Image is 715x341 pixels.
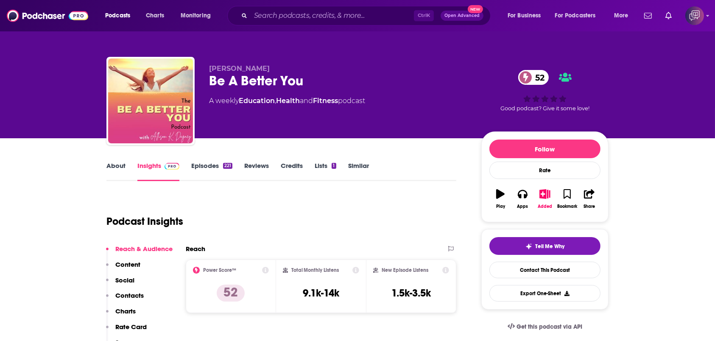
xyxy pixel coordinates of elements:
[518,70,549,85] a: 52
[203,267,236,273] h2: Power Score™
[217,285,245,302] p: 52
[106,260,140,276] button: Content
[685,6,704,25] span: Logged in as corioliscompany
[538,204,552,209] div: Added
[115,307,136,315] p: Charts
[608,9,639,22] button: open menu
[235,6,499,25] div: Search podcasts, credits, & more...
[181,10,211,22] span: Monitoring
[414,10,434,21] span: Ctrl K
[391,287,431,299] h3: 1.5k-3.5k
[115,276,134,284] p: Social
[223,163,232,169] div: 221
[489,184,511,214] button: Play
[115,260,140,268] p: Content
[511,184,533,214] button: Apps
[115,291,144,299] p: Contacts
[517,204,528,209] div: Apps
[106,276,134,292] button: Social
[276,97,300,105] a: Health
[281,162,303,181] a: Credits
[146,10,164,22] span: Charts
[444,14,480,18] span: Open Advanced
[614,10,628,22] span: More
[536,243,565,250] span: Tell Me Why
[441,11,483,21] button: Open AdvancedNew
[313,97,338,105] a: Fitness
[584,204,595,209] div: Share
[508,10,541,22] span: For Business
[115,245,173,253] p: Reach & Audience
[106,291,144,307] button: Contacts
[527,70,549,85] span: 52
[175,9,222,22] button: open menu
[106,215,183,228] h1: Podcast Insights
[556,184,578,214] button: Bookmark
[348,162,369,181] a: Similar
[303,287,339,299] h3: 9.1k-14k
[291,267,339,273] h2: Total Monthly Listens
[578,184,600,214] button: Share
[106,307,136,323] button: Charts
[209,96,365,106] div: A weekly podcast
[332,163,336,169] div: 1
[468,5,483,13] span: New
[115,323,147,331] p: Rate Card
[165,163,179,170] img: Podchaser Pro
[489,140,600,158] button: Follow
[534,184,556,214] button: Added
[662,8,675,23] a: Show notifications dropdown
[209,64,270,73] span: [PERSON_NAME]
[239,97,275,105] a: Education
[500,105,589,112] span: Good podcast? Give it some love!
[557,204,577,209] div: Bookmark
[186,245,205,253] h2: Reach
[489,162,600,179] div: Rate
[275,97,276,105] span: ,
[106,323,147,338] button: Rate Card
[382,267,428,273] h2: New Episode Listens
[99,9,141,22] button: open menu
[251,9,414,22] input: Search podcasts, credits, & more...
[489,237,600,255] button: tell me why sparkleTell Me Why
[489,262,600,278] a: Contact This Podcast
[641,8,655,23] a: Show notifications dropdown
[555,10,596,22] span: For Podcasters
[517,323,582,330] span: Get this podcast via API
[105,10,130,22] span: Podcasts
[315,162,336,181] a: Lists1
[481,64,609,117] div: 52Good podcast? Give it some love!
[106,162,126,181] a: About
[502,9,552,22] button: open menu
[525,243,532,250] img: tell me why sparkle
[685,6,704,25] button: Show profile menu
[244,162,269,181] a: Reviews
[300,97,313,105] span: and
[685,6,704,25] img: User Profile
[496,204,505,209] div: Play
[106,245,173,260] button: Reach & Audience
[137,162,179,181] a: InsightsPodchaser Pro
[7,8,88,24] img: Podchaser - Follow, Share and Rate Podcasts
[140,9,169,22] a: Charts
[550,9,608,22] button: open menu
[191,162,232,181] a: Episodes221
[501,316,589,337] a: Get this podcast via API
[489,285,600,302] button: Export One-Sheet
[108,59,193,143] img: Be A Better You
